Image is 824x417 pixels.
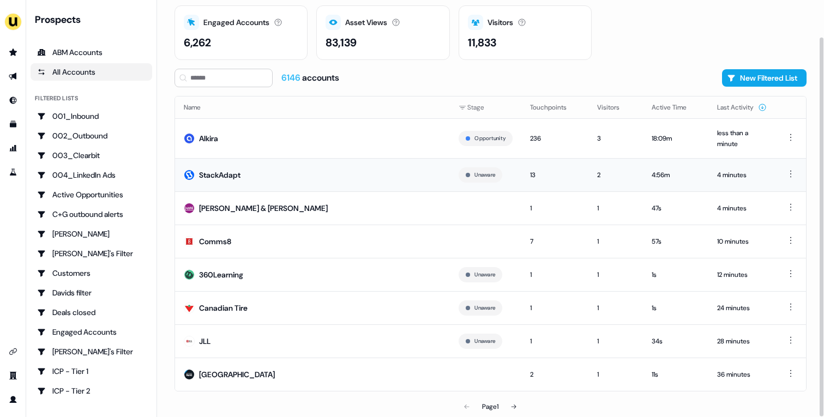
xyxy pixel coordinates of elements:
[4,68,22,85] a: Go to outbound experience
[37,170,146,180] div: 004_LinkedIn Ads
[652,203,700,214] div: 47s
[199,203,328,214] div: [PERSON_NAME] & [PERSON_NAME]
[281,72,302,83] span: 6146
[4,343,22,360] a: Go to integrations
[652,170,700,180] div: 4:56m
[31,147,152,164] a: Go to 003_Clearbit
[37,346,146,357] div: [PERSON_NAME]'s Filter
[717,336,767,347] div: 28 minutes
[37,67,146,77] div: All Accounts
[530,98,580,117] button: Touchpoints
[37,189,146,200] div: Active Opportunities
[37,248,146,259] div: [PERSON_NAME]'s Filter
[37,228,146,239] div: [PERSON_NAME]
[31,362,152,380] a: Go to ICP - Tier 1
[31,343,152,360] a: Go to Geneviève's Filter
[652,369,700,380] div: 11s
[31,382,152,400] a: Go to ICP - Tier 2
[530,236,580,247] div: 7
[597,98,633,117] button: Visitors
[199,133,218,144] div: Alkira
[459,102,513,113] div: Stage
[4,140,22,157] a: Go to attribution
[717,170,767,180] div: 4 minutes
[31,44,152,61] a: ABM Accounts
[37,287,146,298] div: Davids filter
[597,303,634,313] div: 1
[37,150,146,161] div: 003_Clearbit
[717,269,767,280] div: 12 minutes
[597,133,634,144] div: 3
[31,63,152,81] a: All accounts
[37,47,146,58] div: ABM Accounts
[717,128,767,149] div: less than a minute
[474,303,495,313] button: Unaware
[530,369,580,380] div: 2
[31,245,152,262] a: Go to Charlotte's Filter
[31,323,152,341] a: Go to Engaged Accounts
[199,170,240,180] div: StackAdapt
[37,268,146,279] div: Customers
[199,303,248,313] div: Canadian Tire
[530,303,580,313] div: 1
[4,164,22,181] a: Go to experiments
[597,269,634,280] div: 1
[345,17,387,28] div: Asset Views
[31,264,152,282] a: Go to Customers
[597,170,634,180] div: 2
[652,269,700,280] div: 1s
[31,225,152,243] a: Go to Charlotte Stone
[37,385,146,396] div: ICP - Tier 2
[31,304,152,321] a: Go to Deals closed
[281,72,339,84] div: accounts
[722,69,807,87] button: New Filtered List
[474,134,506,143] button: Opportunity
[474,270,495,280] button: Unaware
[35,94,78,103] div: Filtered lists
[199,236,231,247] div: Comms8
[37,327,146,337] div: Engaged Accounts
[31,186,152,203] a: Go to Active Opportunities
[652,303,700,313] div: 1s
[530,269,580,280] div: 1
[717,236,767,247] div: 10 minutes
[597,236,634,247] div: 1
[31,206,152,223] a: Go to C+G outbound alerts
[37,366,146,377] div: ICP - Tier 1
[652,133,700,144] div: 18:09m
[31,166,152,184] a: Go to 004_LinkedIn Ads
[530,133,580,144] div: 236
[4,116,22,133] a: Go to templates
[717,369,767,380] div: 36 minutes
[652,336,700,347] div: 34s
[474,336,495,346] button: Unaware
[203,17,269,28] div: Engaged Accounts
[35,13,152,26] div: Prospects
[717,303,767,313] div: 24 minutes
[652,98,700,117] button: Active Time
[326,34,357,51] div: 83,139
[530,170,580,180] div: 13
[597,203,634,214] div: 1
[468,34,496,51] div: 11,833
[4,391,22,408] a: Go to profile
[199,369,275,380] div: [GEOGRAPHIC_DATA]
[530,336,580,347] div: 1
[37,307,146,318] div: Deals closed
[717,203,767,214] div: 4 minutes
[199,336,210,347] div: JLL
[31,127,152,144] a: Go to 002_Outbound
[175,96,450,118] th: Name
[4,92,22,109] a: Go to Inbound
[37,130,146,141] div: 002_Outbound
[37,111,146,122] div: 001_Inbound
[652,236,700,247] div: 57s
[488,17,513,28] div: Visitors
[530,203,580,214] div: 1
[597,336,634,347] div: 1
[31,107,152,125] a: Go to 001_Inbound
[37,209,146,220] div: C+G outbound alerts
[597,369,634,380] div: 1
[482,401,498,412] div: Page 1
[184,34,211,51] div: 6,262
